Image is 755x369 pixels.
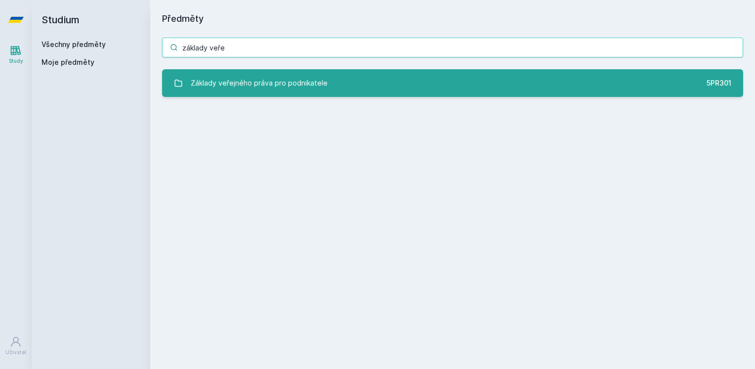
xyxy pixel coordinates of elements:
span: Moje předměty [42,57,94,67]
input: Název nebo ident předmětu… [162,38,743,57]
div: Study [9,57,23,65]
div: Základy veřejného práva pro podnikatele [191,73,328,93]
a: Všechny předměty [42,40,106,48]
div: Uživatel [5,349,26,356]
a: Study [2,40,30,70]
a: Uživatel [2,331,30,361]
a: Základy veřejného práva pro podnikatele 5PR301 [162,69,743,97]
div: 5PR301 [707,78,731,88]
h1: Předměty [162,12,743,26]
